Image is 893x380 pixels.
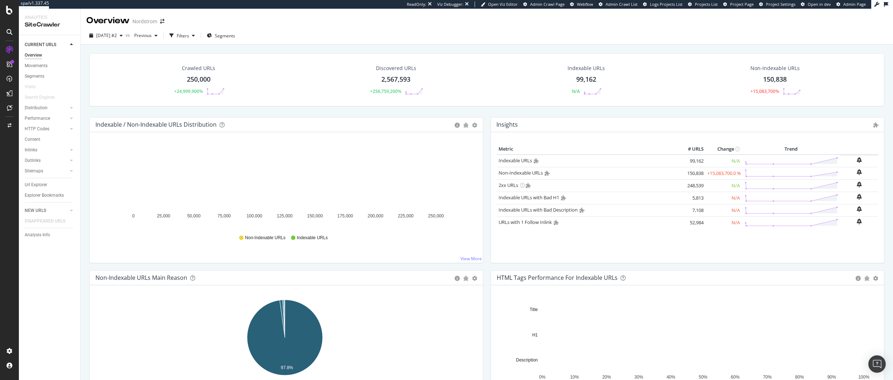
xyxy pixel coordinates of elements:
a: Webflow [570,1,593,7]
div: arrow-right-arrow-left [160,19,164,24]
div: SiteCrawler [25,21,74,29]
div: +15,083,700% [750,88,779,94]
span: Open Viz Editor [488,1,518,7]
span: Previous [131,32,152,38]
span: Indexable URLs [297,235,328,241]
th: Trend [742,144,840,155]
a: Logs Projects List [643,1,683,7]
text: 225,000 [398,213,414,218]
div: Non-Indexable URLs Main Reason [95,274,187,281]
button: [DATE] #2 [86,30,126,41]
span: Logs Projects List [650,1,683,7]
div: bug [463,276,468,281]
div: ReadOnly: [407,1,426,7]
div: gear [472,276,477,281]
i: Admin [534,158,539,163]
a: 2xx URLs [499,182,518,188]
a: Url Explorer [25,181,75,189]
div: Overview [25,52,42,59]
div: CURRENT URLS [25,41,56,49]
div: Analytics [25,15,74,21]
div: circle-info [455,276,460,281]
text: 175,000 [337,213,353,218]
a: Admin Page [836,1,866,7]
text: 10% [570,375,579,380]
div: N/A [572,88,580,94]
div: 2,567,593 [381,75,410,84]
div: HTTP Codes [25,125,49,133]
div: bell-plus [857,181,862,187]
div: Indexable / Non-Indexable URLs Distribution [95,121,217,128]
i: Admin [526,183,531,188]
span: Project Settings [766,1,795,7]
a: Search Engines [25,94,62,101]
a: Indexable URLs with Bad Description [499,207,578,213]
text: 40% [666,375,675,380]
div: Search Engines [25,94,55,101]
text: H1 [532,332,538,338]
text: 25,000 [157,213,171,218]
td: N/A [705,216,742,229]
td: 52,984 [676,216,705,229]
a: Indexable URLs [499,157,532,164]
a: Non-Indexable URLs [499,169,543,176]
div: A chart. [95,144,474,228]
span: Projects List [695,1,718,7]
text: 0% [539,375,545,380]
span: Admin Crawl Page [530,1,565,7]
div: HTML Tags Performance for Indexable URLs [497,274,618,281]
a: Visits [25,83,43,91]
text: 70% [763,375,771,380]
div: Movements [25,62,48,70]
button: Filters [167,30,198,41]
text: 100% [858,375,869,380]
span: Admin Crawl List [606,1,638,7]
span: Webflow [577,1,593,7]
div: Outlinks [25,157,41,164]
div: circle-info [856,276,861,281]
div: Visits [25,83,36,91]
td: 248,539 [676,179,705,192]
span: Segments [215,33,235,39]
div: Distribution [25,104,48,112]
div: Performance [25,115,50,122]
i: Admin [561,195,566,200]
div: bell-plus [857,194,862,200]
a: Project Settings [759,1,795,7]
h4: Insights [496,120,518,130]
a: View More [460,256,482,262]
a: Admin Crawl Page [523,1,565,7]
text: Description [516,357,537,363]
div: NEW URLS [25,207,46,214]
text: 30% [634,375,643,380]
a: Performance [25,115,68,122]
td: 150,838 [676,167,705,179]
a: CURRENT URLS [25,41,68,49]
div: 250,000 [187,75,210,84]
div: Sitemaps [25,167,43,175]
div: +256,759,200% [370,88,401,94]
text: 50% [699,375,707,380]
div: Non-Indexable URLs [750,65,800,72]
text: 60% [731,375,740,380]
text: 200,000 [368,213,384,218]
text: 250,000 [428,213,444,218]
div: Discovered URLs [376,65,416,72]
td: 7,108 [676,204,705,216]
th: Metric [497,144,677,155]
span: vs [126,32,131,38]
div: bug [864,276,869,281]
a: HTTP Codes [25,125,68,133]
td: 99,162 [676,155,705,167]
text: 125,000 [277,213,293,218]
a: Inlinks [25,146,68,154]
div: Filters [177,33,189,39]
td: +15,083,700.0 % [705,167,742,179]
a: Content [25,136,75,143]
text: 20% [602,375,611,380]
i: Admin [545,171,550,176]
div: +24,999,900% [174,88,203,94]
div: bell-plus [857,157,862,163]
a: DISAPPEARED URLS [25,217,73,225]
text: 150,000 [307,213,323,218]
